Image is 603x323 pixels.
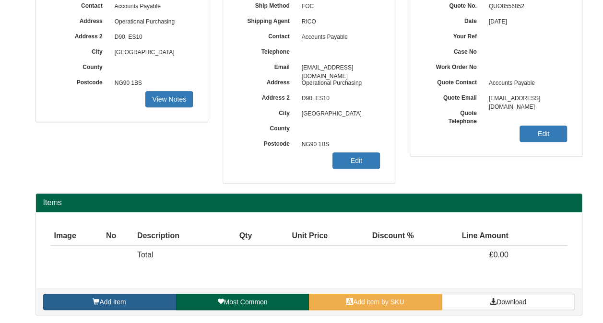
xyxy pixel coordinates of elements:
[110,45,193,60] span: [GEOGRAPHIC_DATA]
[425,91,484,102] label: Quote Email
[484,76,568,91] span: Accounts Payable
[102,227,133,246] th: No
[99,298,126,306] span: Add item
[489,251,508,259] span: £0.00
[237,76,297,87] label: Address
[484,14,568,30] span: [DATE]
[110,14,193,30] span: Operational Purchasing
[110,30,193,45] span: D90, ES10
[520,126,567,142] a: Edit
[425,106,484,126] label: Quote Telephone
[50,30,110,41] label: Address 2
[237,60,297,71] label: Email
[418,227,512,246] th: Line Amount
[353,298,404,306] span: Add item by SKU
[50,227,102,246] th: Image
[50,14,110,25] label: Address
[133,245,220,265] td: Total
[237,122,297,133] label: County
[297,76,380,91] span: Operational Purchasing
[332,152,380,169] a: Edit
[331,227,418,246] th: Discount %
[442,294,575,310] a: Download
[237,91,297,102] label: Address 2
[297,106,380,122] span: [GEOGRAPHIC_DATA]
[237,137,297,148] label: Postcode
[237,14,297,25] label: Shipping Agent
[425,30,484,41] label: Your Ref
[297,60,380,76] span: [EMAIL_ADDRESS][DOMAIN_NAME]
[497,298,526,306] span: Download
[133,227,220,246] th: Description
[256,227,331,246] th: Unit Price
[297,137,380,152] span: NG90 1BS
[224,298,267,306] span: Most Common
[237,30,297,41] label: Contact
[425,60,484,71] label: Work Order No
[484,91,568,106] span: [EMAIL_ADDRESS][DOMAIN_NAME]
[145,91,193,107] a: View Notes
[425,76,484,87] label: Quote Contact
[50,60,110,71] label: County
[297,14,380,30] span: RICO
[50,76,110,87] label: Postcode
[220,227,256,246] th: Qty
[297,30,380,45] span: Accounts Payable
[237,106,297,117] label: City
[297,91,380,106] span: D90, ES10
[110,76,193,91] span: NG90 1BS
[237,45,297,56] label: Telephone
[425,14,484,25] label: Date
[50,45,110,56] label: City
[425,45,484,56] label: Case No
[43,198,575,207] h2: Items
